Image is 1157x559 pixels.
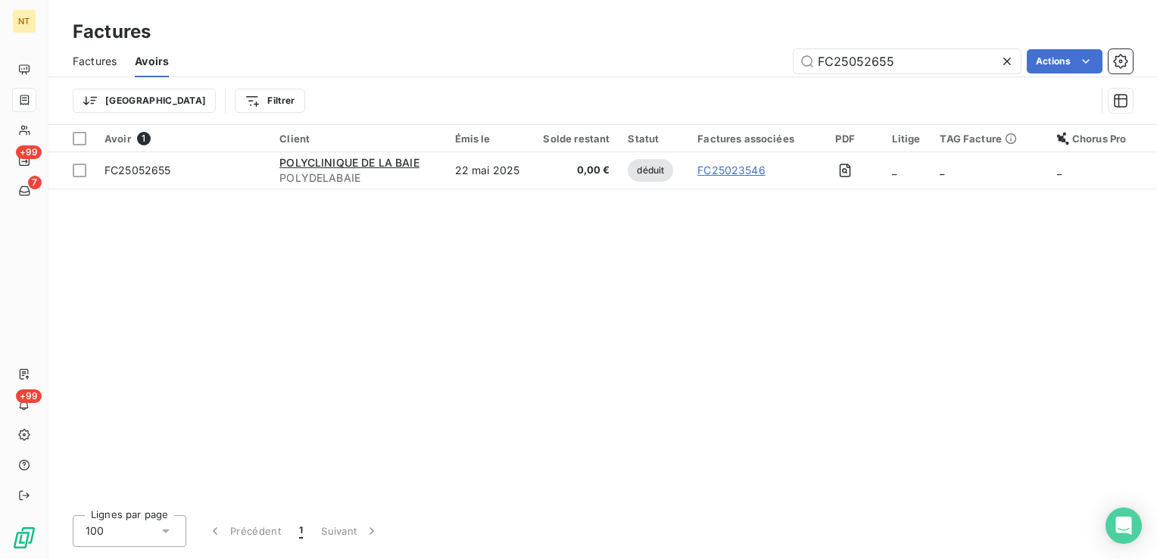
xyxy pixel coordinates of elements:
div: Client [279,133,436,145]
span: 1 [299,523,303,539]
div: Solde restant [541,133,610,145]
div: Statut [628,133,679,145]
span: _ [940,164,944,176]
div: PDF [816,133,875,145]
span: Avoir [104,133,131,145]
div: NT [12,9,36,33]
span: 100 [86,523,104,539]
span: +99 [16,389,42,403]
a: FC25023546 [697,163,766,178]
button: Précédent [198,515,290,547]
input: Rechercher [794,49,1021,73]
span: +99 [16,145,42,159]
td: 22 mai 2025 [446,152,532,189]
span: _ [892,164,897,176]
img: Logo LeanPay [12,526,36,550]
button: Filtrer [235,89,304,113]
button: [GEOGRAPHIC_DATA] [73,89,216,113]
span: Factures [73,54,117,69]
span: 1 [137,132,151,145]
span: Avoirs [135,54,169,69]
div: Factures associées [697,133,798,145]
span: FC25052655 [104,164,171,176]
h3: Factures [73,18,151,45]
span: 7 [28,176,42,189]
div: Open Intercom Messenger [1106,507,1142,544]
span: déduit [628,159,673,182]
span: POLYCLINIQUE DE LA BAIE [279,156,419,169]
div: Litige [892,133,922,145]
div: Chorus Pro [1057,133,1148,145]
div: Émis le [455,133,522,145]
button: 1 [290,515,312,547]
div: TAG Facture [940,133,1039,145]
span: POLYDELABAIE [279,170,436,186]
span: _ [1057,164,1062,176]
button: Suivant [312,515,388,547]
button: Actions [1027,49,1102,73]
span: 0,00 € [541,163,610,178]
